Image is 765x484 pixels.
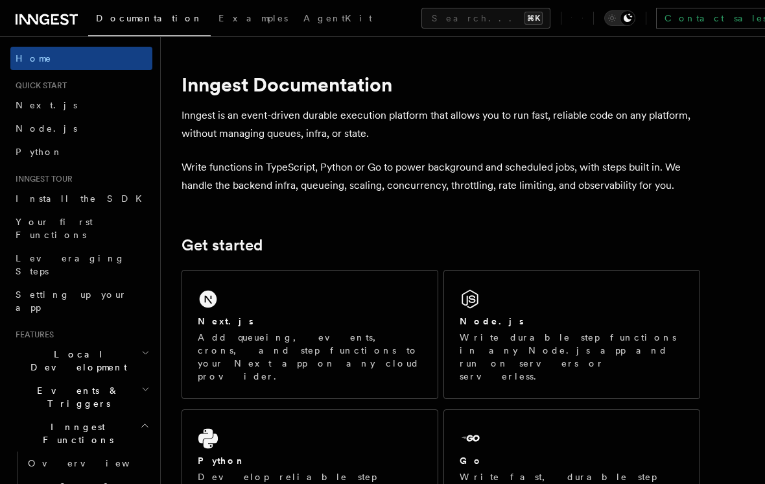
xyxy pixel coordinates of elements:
[10,330,54,340] span: Features
[10,117,152,140] a: Node.js
[182,73,700,96] h1: Inngest Documentation
[524,12,543,25] kbd: ⌘K
[10,187,152,210] a: Install the SDK
[460,331,684,383] p: Write durable step functions in any Node.js app and run on servers or serverless.
[10,80,67,91] span: Quick start
[10,247,152,283] a: Leveraging Steps
[421,8,550,29] button: Search...⌘K
[211,4,296,35] a: Examples
[10,210,152,247] a: Your first Functions
[198,331,422,383] p: Add queueing, events, crons, and step functions to your Next app on any cloud provider.
[182,270,438,399] a: Next.jsAdd queueing, events, crons, and step functions to your Next app on any cloud provider.
[460,315,524,328] h2: Node.js
[88,4,211,36] a: Documentation
[460,454,483,467] h2: Go
[604,10,635,26] button: Toggle dark mode
[10,379,152,415] button: Events & Triggers
[182,236,263,254] a: Get started
[16,123,77,134] span: Node.js
[16,100,77,110] span: Next.js
[198,315,253,328] h2: Next.js
[10,420,140,446] span: Inngest Functions
[10,415,152,452] button: Inngest Functions
[10,140,152,163] a: Python
[198,454,246,467] h2: Python
[10,343,152,379] button: Local Development
[218,13,288,23] span: Examples
[10,93,152,117] a: Next.js
[182,106,700,143] p: Inngest is an event-driven durable execution platform that allows you to run fast, reliable code ...
[296,4,380,35] a: AgentKit
[443,270,700,399] a: Node.jsWrite durable step functions in any Node.js app and run on servers or serverless.
[23,452,152,475] a: Overview
[16,217,93,240] span: Your first Functions
[96,13,203,23] span: Documentation
[16,147,63,157] span: Python
[16,289,127,313] span: Setting up your app
[16,193,150,204] span: Install the SDK
[10,283,152,319] a: Setting up your app
[303,13,372,23] span: AgentKit
[10,47,152,70] a: Home
[16,253,125,276] span: Leveraging Steps
[16,52,52,65] span: Home
[28,458,161,468] span: Overview
[182,158,700,195] p: Write functions in TypeScript, Python or Go to power background and scheduled jobs, with steps bu...
[10,384,141,410] span: Events & Triggers
[10,174,73,184] span: Inngest tour
[10,348,141,374] span: Local Development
